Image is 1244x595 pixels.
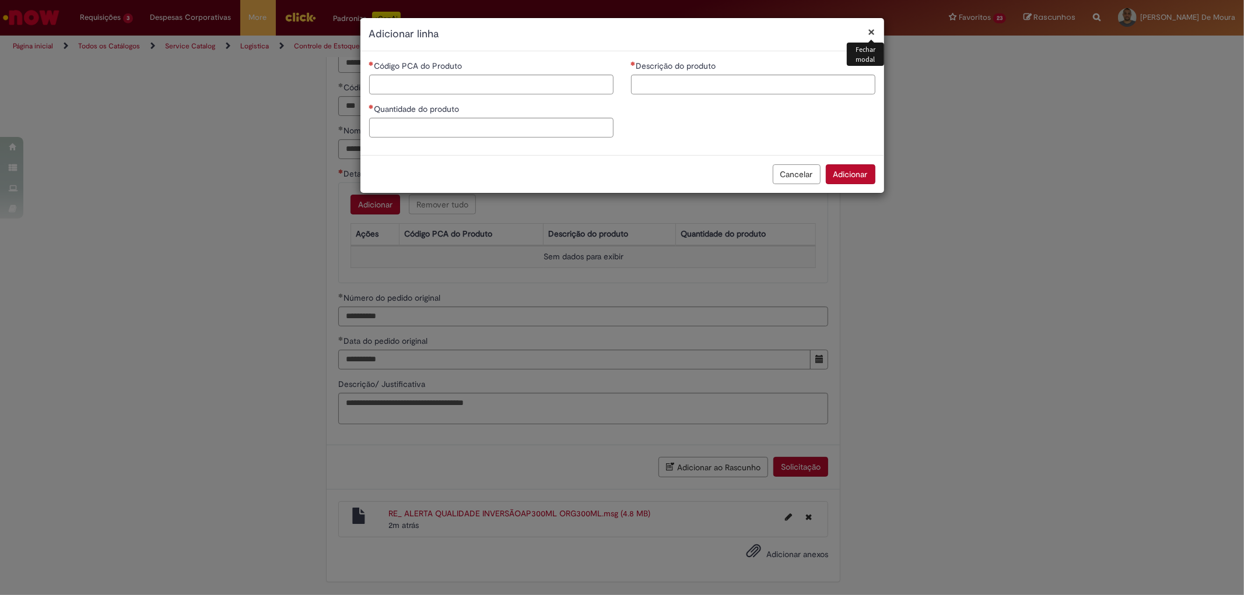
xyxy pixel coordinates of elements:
[369,61,374,66] span: Necessários
[868,26,875,38] button: Fechar modal
[636,61,719,71] span: Descrição do produto
[773,164,821,184] button: Cancelar
[369,27,875,42] h2: Adicionar linha
[847,43,884,66] div: Fechar modal
[826,164,875,184] button: Adicionar
[374,104,462,114] span: Quantidade do produto
[631,75,875,94] input: Descrição do produto
[374,61,465,71] span: Código PCA do Produto
[631,61,636,66] span: Necessários
[369,104,374,109] span: Necessários
[369,75,614,94] input: Código PCA do Produto
[369,118,614,138] input: Quantidade do produto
